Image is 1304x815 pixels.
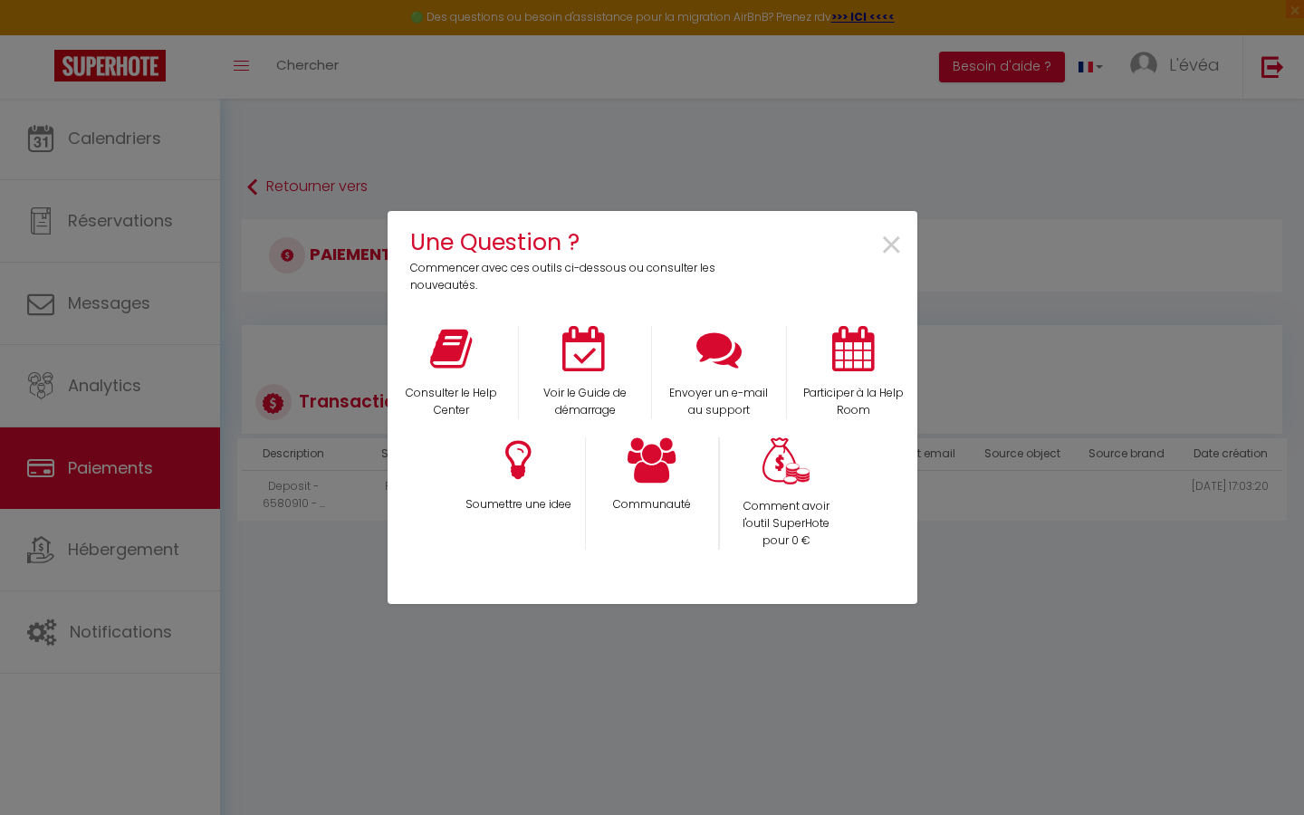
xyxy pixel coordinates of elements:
[397,385,507,419] p: Consulter le Help Center
[879,225,904,266] button: Close
[799,385,908,419] p: Participer à la Help Room
[463,496,573,513] p: Soumettre une idee
[598,496,706,513] p: Communauté
[762,437,810,485] img: Money bag
[732,498,841,550] p: Comment avoir l'outil SuperHote pour 0 €
[531,385,639,419] p: Voir le Guide de démarrage
[410,225,728,260] h4: Une Question ?
[664,385,774,419] p: Envoyer un e-mail au support
[410,260,728,294] p: Commencer avec ces outils ci-dessous ou consulter les nouveautés.
[879,217,904,274] span: ×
